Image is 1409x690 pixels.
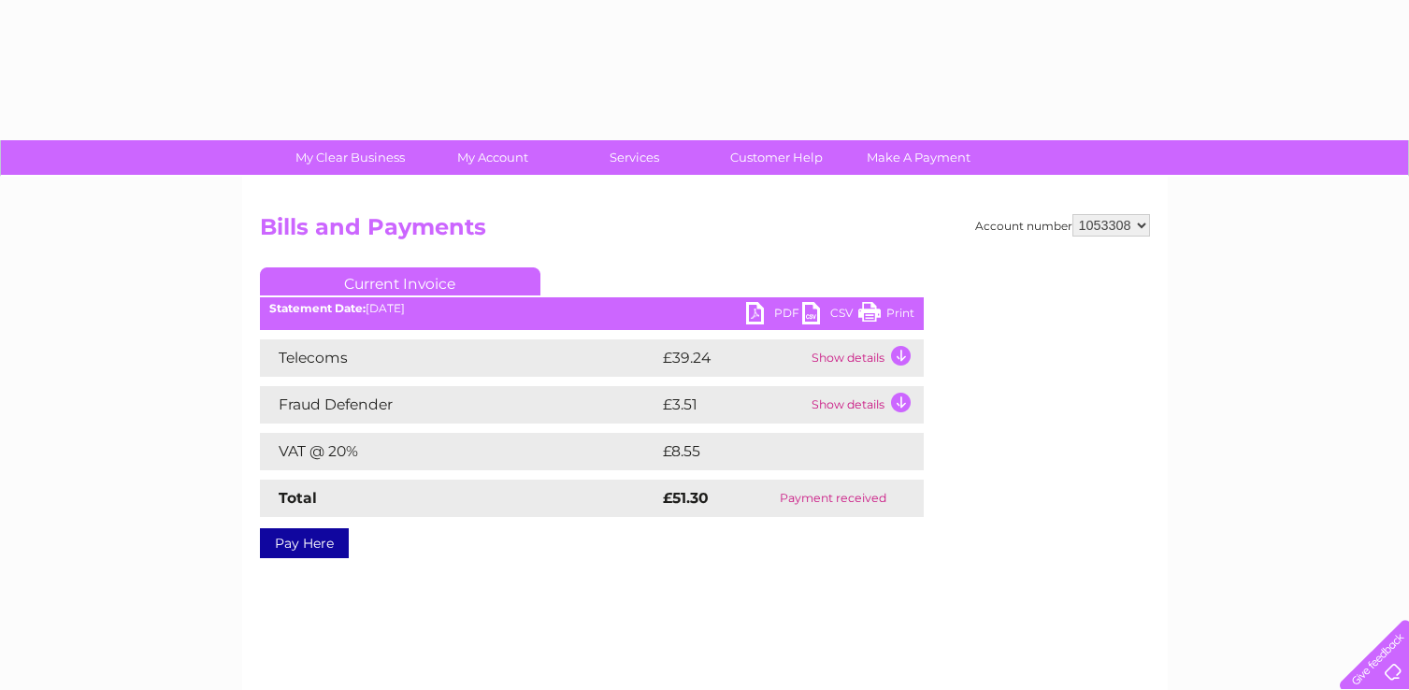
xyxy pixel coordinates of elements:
td: £8.55 [658,433,880,470]
td: Fraud Defender [260,386,658,424]
h2: Bills and Payments [260,214,1150,250]
td: Payment received [743,480,923,517]
td: Show details [807,386,924,424]
b: Statement Date: [269,301,366,315]
a: My Clear Business [273,140,427,175]
a: Current Invoice [260,267,540,295]
a: Print [858,302,914,329]
a: Make A Payment [841,140,996,175]
td: Telecoms [260,339,658,377]
div: [DATE] [260,302,924,315]
td: Show details [807,339,924,377]
a: My Account [415,140,569,175]
a: PDF [746,302,802,329]
td: £39.24 [658,339,807,377]
td: VAT @ 20% [260,433,658,470]
a: Pay Here [260,528,349,558]
td: £3.51 [658,386,807,424]
a: Services [557,140,712,175]
a: Customer Help [699,140,854,175]
strong: Total [279,489,317,507]
div: Account number [975,214,1150,237]
strong: £51.30 [663,489,709,507]
a: CSV [802,302,858,329]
